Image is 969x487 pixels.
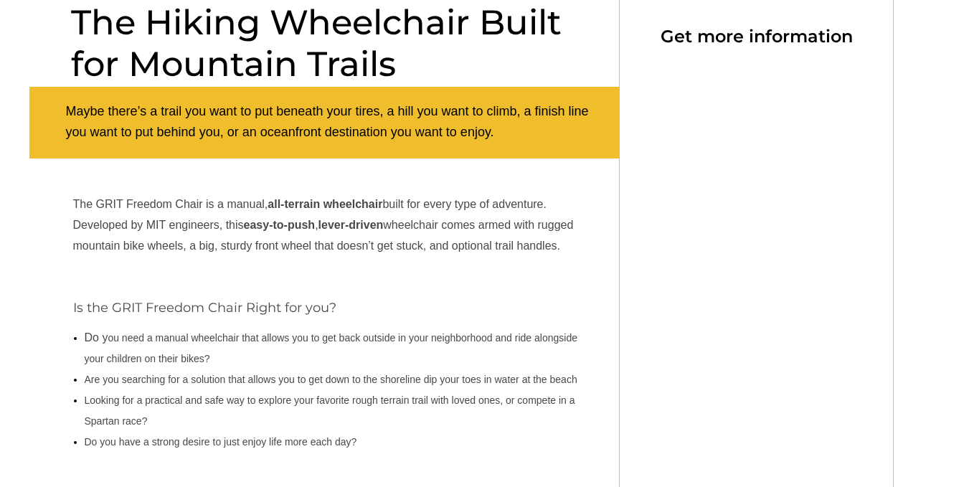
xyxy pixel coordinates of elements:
span: The GRIT Freedom Chair is a manual, built for every type of adventure. Developed by MIT engineers... [73,198,574,252]
span: Are you searching for a solution that allows you to get down to the shoreline dip your toes in wa... [85,374,577,385]
span: Get more information [661,26,853,47]
span: Is the GRIT Freedom Chair Right for you? [73,300,336,316]
span: Do you have a strong desire to just enjoy life more each day? [85,436,357,448]
strong: lever-driven [318,219,384,231]
strong: easy-to-push [244,219,316,231]
span: Looking for a practical and safe way to explore your favorite rough terrain trail with loved ones... [85,394,575,427]
iframe: Form 0 [643,68,869,176]
span: Maybe there’s a trail you want to put beneath your tires, a hill you want to climb, a finish line... [66,104,589,139]
span: ou need a manual wheelchair that allows you to get back outside in your neighborhood and ride alo... [85,332,577,364]
span: The Hiking Wheelchair Built for Mountain Trails [71,1,562,85]
span: Do y [85,331,108,344]
strong: all-terrain wheelchair [268,198,382,210]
